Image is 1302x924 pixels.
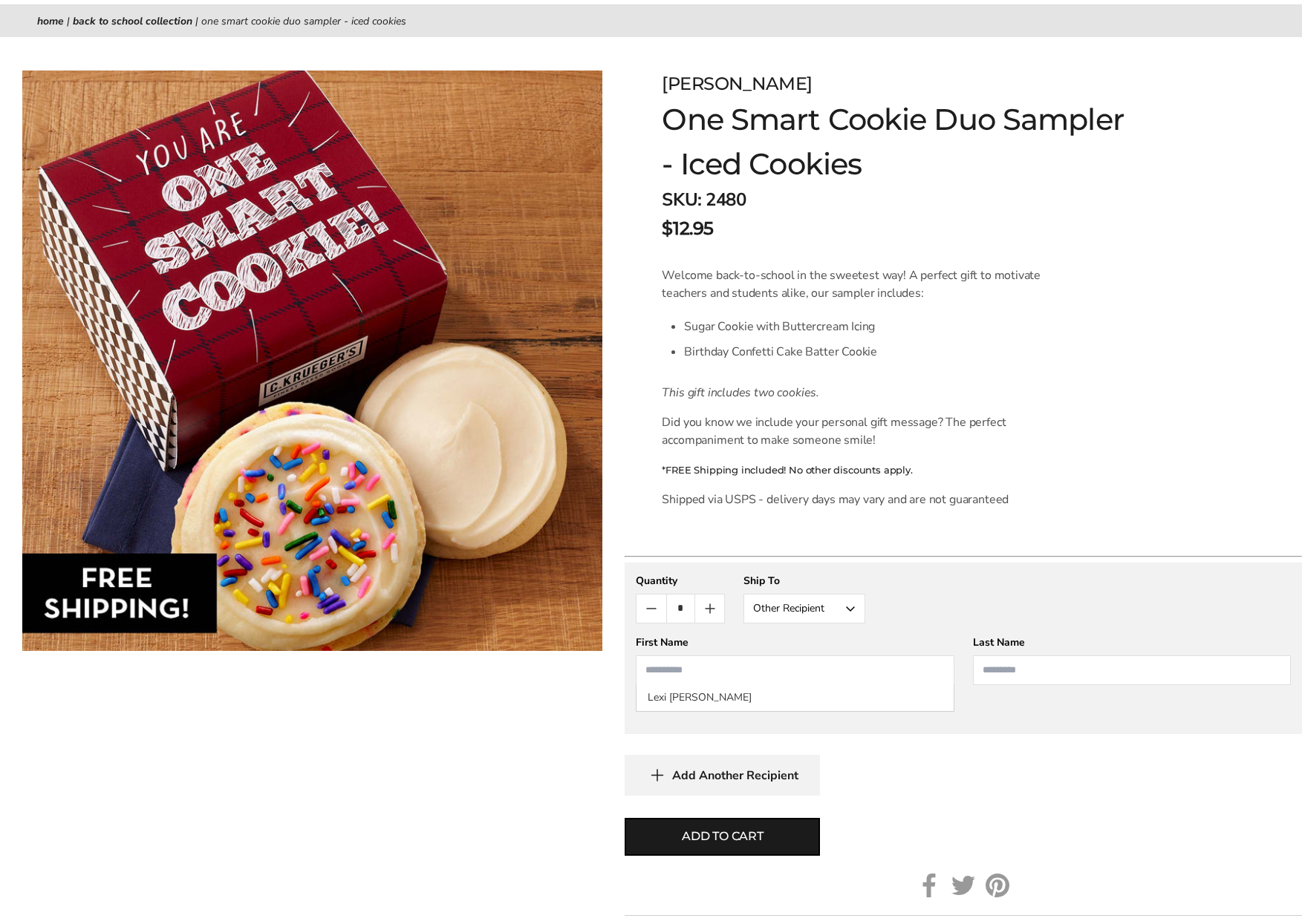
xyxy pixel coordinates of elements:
a: Pinterest [986,874,1009,897]
h1: One Smart Cookie Duo Sampler - Iced Cookies [662,97,1136,186]
li: Sugar Cookie with Buttercream Icing [684,314,1068,339]
iframe: Sign Up via Text for Offers [12,868,154,912]
span: 2480 [706,188,746,212]
button: Count minus [637,594,665,623]
span: $12.95 [662,215,713,242]
a: Facebook [917,874,941,897]
span: One Smart Cookie Duo Sampler - Iced Cookies [201,14,406,28]
h5: Shipped via USPS - delivery days may vary and are not guaranteed [662,491,1068,508]
div: First Name [636,635,954,649]
div: [PERSON_NAME] [662,71,1136,97]
button: Add to cart [625,818,820,856]
h5: *FREE Shipping included! No other discounts apply. [662,461,1068,479]
a: Back To School Collection [73,14,192,28]
button: Add Another Recipient [625,755,820,796]
input: Quantity [666,594,695,623]
p: Did you know we include your personal gift message? The perfect accompaniment to make someone smile! [662,413,1068,449]
div: *Shipping address will be collected at checkout [636,697,1291,711]
span: | [195,14,198,28]
img: One Smart Cookie Duo Sampler - Iced Cookies [22,71,602,650]
span: Add Another Recipient [672,768,798,783]
div: Ship To [743,574,865,588]
div: Last Name [973,635,1291,649]
span: Add to cart [682,828,764,845]
a: Twitter [951,874,975,897]
button: Count plus [695,594,724,623]
a: Home [37,14,64,28]
span: | [67,14,70,28]
gfm-form: New recipient [625,563,1302,734]
nav: breadcrumbs [37,13,1265,30]
li: Birthday Confetti Cake Batter Cookie [684,339,1068,364]
button: Other Recipient [743,594,865,623]
em: This gift includes two cookies. [662,384,819,401]
div: Quantity [636,574,725,588]
input: First Name [636,655,954,685]
li: Lexi [PERSON_NAME] [637,684,953,711]
p: Welcome back-to-school in the sweetest way! A perfect gift to motivate teachers and students alik... [662,266,1068,302]
input: Last Name [973,655,1291,685]
strong: SKU: [662,188,701,212]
